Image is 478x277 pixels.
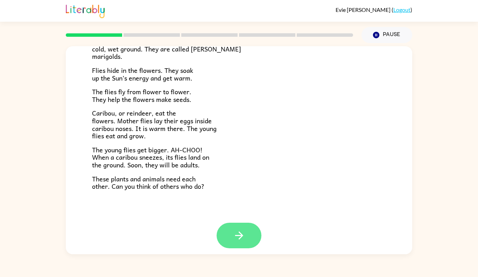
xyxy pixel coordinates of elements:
[92,145,209,170] span: The young flies get bigger. AH-CHOO! When a caribou sneezes, its flies land on the ground. Soon, ...
[92,86,191,104] span: The flies fly from flower to flower. They help the flowers make seeds.
[393,6,410,13] a: Logout
[336,6,392,13] span: Evie [PERSON_NAME]
[92,174,204,192] span: These plants and animals need each other. Can you think of others who do?
[92,65,193,83] span: Flies hide in the flowers. They soak up the Sun’s energy and get warm.
[336,6,412,13] div: ( )
[361,27,412,43] button: Pause
[66,3,105,18] img: Literably
[92,36,241,61] span: Small yellow flowers grow from the cold, wet ground. They are called [PERSON_NAME] marigolds.
[92,108,217,141] span: Caribou, or reindeer, eat the flowers. Mother flies lay their eggs inside caribou noses. It is wa...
